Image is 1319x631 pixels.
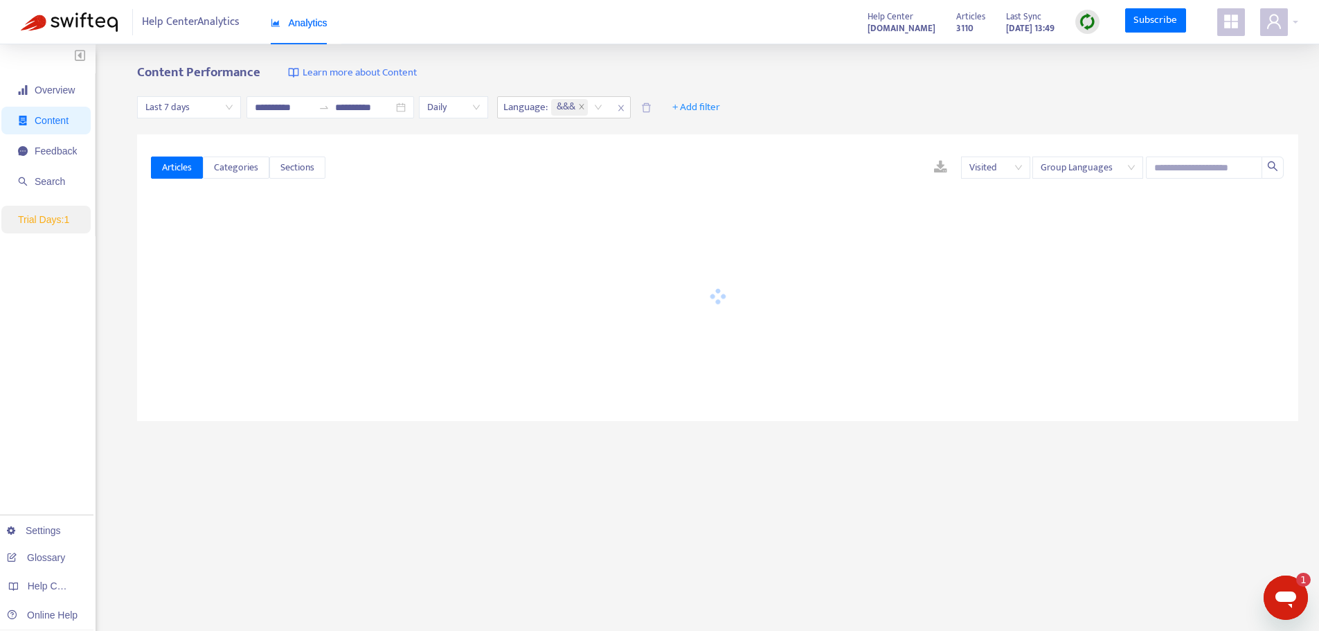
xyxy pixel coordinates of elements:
[1283,573,1311,587] iframe: Number of unread messages
[578,103,585,112] span: close
[7,552,65,563] a: Glossary
[214,160,258,175] span: Categories
[969,157,1022,178] span: Visited
[318,102,330,113] span: to
[1006,21,1055,36] strong: [DATE] 13:49
[151,157,203,179] button: Articles
[280,160,314,175] span: Sections
[662,96,730,118] button: + Add filter
[557,99,575,116] span: &&&
[18,177,28,186] span: search
[18,116,28,125] span: container
[35,85,75,96] span: Overview
[18,214,69,225] span: Trial Days: 1
[427,97,480,118] span: Daily
[162,160,192,175] span: Articles
[868,20,935,36] a: [DOMAIN_NAME]
[303,65,417,81] span: Learn more about Content
[868,21,935,36] strong: [DOMAIN_NAME]
[498,97,550,118] span: Language :
[288,65,417,81] a: Learn more about Content
[7,525,61,536] a: Settings
[1267,161,1278,172] span: search
[956,21,973,36] strong: 3110
[269,157,325,179] button: Sections
[672,99,720,116] span: + Add filter
[18,146,28,156] span: message
[551,99,588,116] span: &&&
[203,157,269,179] button: Categories
[137,62,260,83] b: Content Performance
[145,97,233,118] span: Last 7 days
[1223,13,1239,30] span: appstore
[35,145,77,157] span: Feedback
[1264,576,1308,620] iframe: Button to launch messaging window, 1 unread message
[1266,13,1282,30] span: user
[1006,9,1041,24] span: Last Sync
[142,9,240,35] span: Help Center Analytics
[1041,157,1135,178] span: Group Languages
[956,9,985,24] span: Articles
[271,17,327,28] span: Analytics
[1125,8,1186,33] a: Subscribe
[21,12,118,32] img: Swifteq
[288,67,299,78] img: image-link
[612,100,630,116] span: close
[318,102,330,113] span: swap-right
[271,18,280,28] span: area-chart
[1079,13,1096,30] img: sync.dc5367851b00ba804db3.png
[868,9,913,24] span: Help Center
[7,610,78,621] a: Online Help
[35,115,69,126] span: Content
[18,85,28,95] span: signal
[35,176,65,187] span: Search
[28,580,84,592] span: Help Centers
[641,103,652,113] span: delete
